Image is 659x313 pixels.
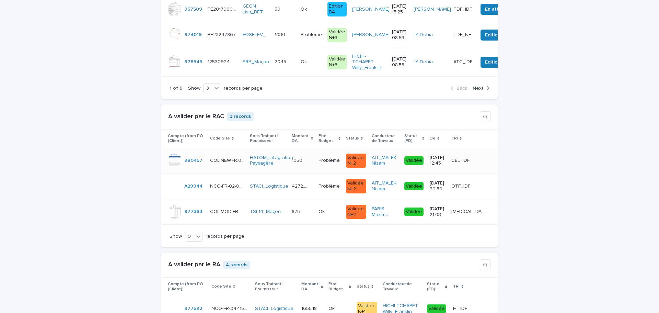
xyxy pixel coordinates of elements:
[346,135,359,142] p: Status
[204,85,212,92] div: 3
[430,135,436,142] p: De
[292,208,301,215] p: 875
[206,234,244,239] p: records per page
[451,85,470,91] button: Back
[243,59,269,65] a: ERB_Maçon
[328,304,336,312] p: Ok
[453,304,469,312] p: HI_IDF
[184,209,202,215] a: 977363
[473,86,484,91] span: Next
[168,113,224,121] h1: A valider par le RAC
[301,280,320,293] p: Montant DA
[451,156,471,164] p: CEL_IDF
[292,156,304,164] p: 1050
[301,5,308,12] p: Ok
[451,135,458,142] p: TRI
[161,22,535,48] tr: 974019 PE23247867PE23247867 FOSELEV_ 10301030 ProblèmeProblème Validée N+3[PERSON_NAME] [DATE] 08...
[161,199,498,225] tr: 977363 COL.MOD.FR.0002509COL.MOD.FR.0002509 TSI 14_Maçon 875875 OkOk Validée N+2PARIS Maxime Vali...
[170,86,183,91] p: 1 of 6
[184,59,202,65] a: 978545
[327,2,347,16] div: Edition DA
[453,283,460,290] p: TRI
[404,156,424,165] div: Validée
[210,135,230,142] p: Code Site
[414,32,433,38] a: LY Déhia
[184,32,202,38] a: 974019
[451,208,487,215] p: [MEDICAL_DATA]_NE
[453,31,473,38] p: TDF_NE
[481,57,513,68] button: Edition DA
[352,54,386,71] a: HICHI-TCHAPET Willy_Franklin
[255,280,296,293] p: Sous Traitant | Fournisseur
[456,86,467,91] span: Back
[481,4,529,15] button: En attente Achat
[168,132,205,145] p: Compte (from PO (Client))
[168,261,220,269] h1: A valider par le RA
[184,306,202,312] a: 977592
[427,280,443,293] p: Statut (FD)
[188,86,200,91] p: Show
[430,206,446,218] p: [DATE] 21:03
[328,280,347,293] p: Etat Budget
[352,32,390,38] a: [PERSON_NAME]
[392,3,408,15] p: [DATE] 15:25
[224,86,263,91] p: records per page
[275,31,287,38] p: 1030
[210,156,246,164] p: COL.NEW.FR.0002033
[255,306,293,312] a: STACI_Logistique
[427,304,446,313] div: Validée
[372,155,399,167] a: AIT_MALEK Nizam
[319,156,341,164] p: Problème
[485,32,508,38] span: Edition DA
[430,180,446,192] p: [DATE] 20:50
[243,32,266,38] a: FOSELEV_
[301,58,308,65] p: Ok
[414,7,451,12] a: [PERSON_NAME]
[470,85,489,91] button: Next
[250,209,281,215] a: TSI 14_Maçon
[430,155,446,167] p: [DATE] 12:45
[404,132,420,145] p: Statut (FD)
[210,208,246,215] p: COL.MOD.FR.0002509
[453,58,474,65] p: ATC_IDF
[481,30,513,41] button: Edition DA
[208,31,237,38] p: PE23247867
[485,6,524,13] span: En attente Achat
[184,158,203,164] a: 980457
[161,48,535,76] tr: 978545 1253092412530924 ERB_Maçon 20452045 OkOk Validée N+3HICHI-TCHAPET Willy_Franklin [DATE] 08...
[184,7,202,12] a: 957509
[184,183,203,189] a: A29944
[208,58,231,65] p: 12530924
[327,28,347,42] div: Validée N+3
[250,132,286,145] p: Sous Traitant | Fournisseur
[372,132,399,145] p: Conducteur de Travaux
[292,132,309,145] p: Montant DA
[161,148,498,174] tr: 980457 COL.NEW.FR.0002033COL.NEW.FR.0002033 HATOM_Intégration Paysagère 10501050 ProblèmeProblème...
[208,5,239,12] p: PE20179600-PE25266506
[319,132,337,145] p: Etat Budget
[250,155,293,167] a: HATOM_Intégration Paysagère
[319,208,326,215] p: Ok
[485,59,508,66] span: Edition DA
[404,182,424,191] div: Validée
[346,179,366,193] div: Validée N+2
[275,5,282,12] p: 50
[292,182,310,189] p: 4272.63
[404,208,424,216] div: Validée
[161,174,498,199] tr: A29944 NCO-FR-02-0013370NCO-FR-02-0013370 STACI_Logistique 4272.634272.63 ProblèmeProblème Validé...
[168,280,206,293] p: Compte (from PO (Client))
[250,183,288,189] a: STACI_Logistique
[372,206,399,218] a: PARIS Maxime
[414,59,433,65] a: LY Déhia
[211,304,251,312] p: NCO-FR-04-1154456
[392,56,408,68] p: [DATE] 08:53
[223,261,250,269] p: 4 records
[372,180,399,192] a: AIT_MALEK Nizam
[327,55,347,69] div: Validée N+3
[352,7,390,12] a: [PERSON_NAME]
[392,29,408,41] p: [DATE] 08:53
[357,283,370,290] p: Status
[210,182,246,189] p: NCO-FR-02-0013370
[185,233,194,240] div: 9
[301,31,323,38] p: Problème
